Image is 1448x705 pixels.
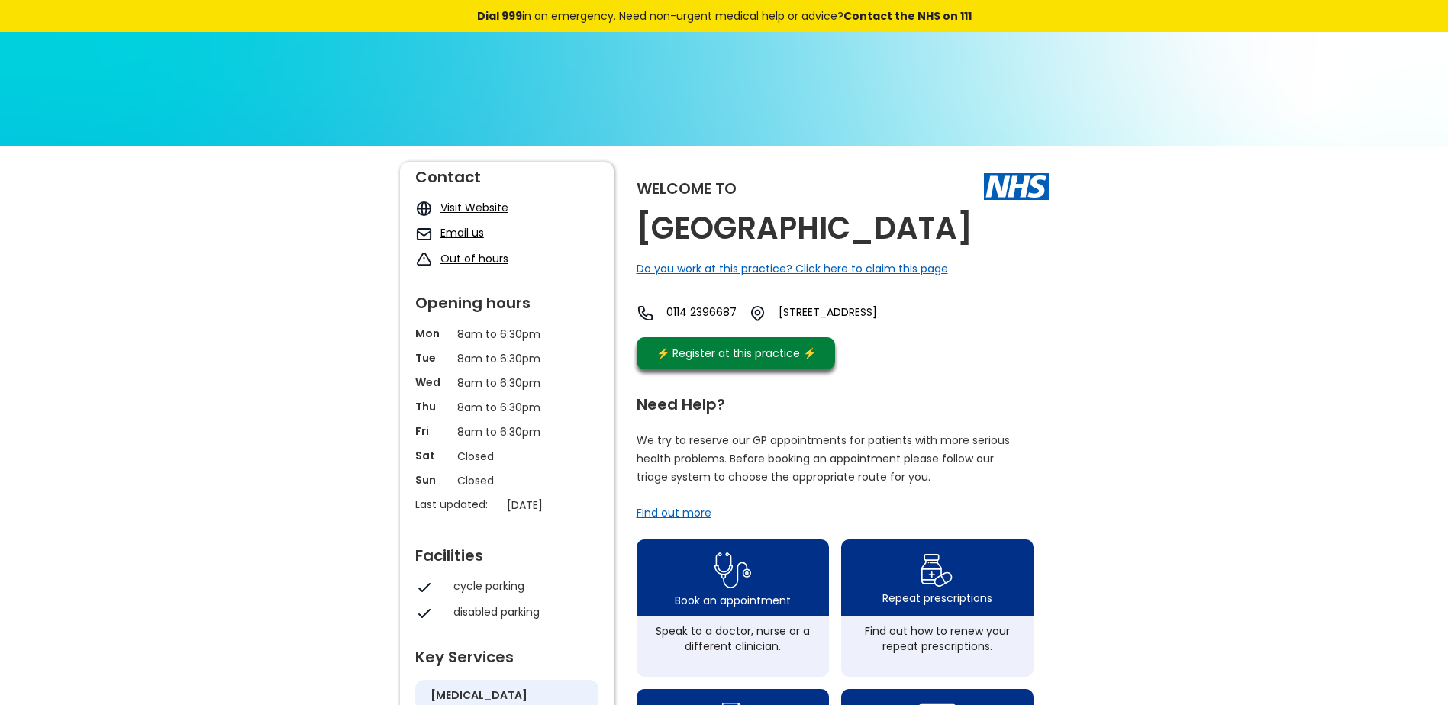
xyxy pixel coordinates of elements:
[415,162,598,185] div: Contact
[415,540,598,563] div: Facilities
[649,345,824,362] div: ⚡️ Register at this practice ⚡️
[882,591,992,606] div: Repeat prescriptions
[373,8,1076,24] div: in an emergency. Need non-urgent medical help or advice?
[637,304,654,322] img: telephone icon
[457,326,556,343] p: 8am to 6:30pm
[440,251,508,266] a: Out of hours
[415,423,450,439] p: Fri
[637,431,1011,486] p: We try to reserve our GP appointments for patients with more serious health problems. Before book...
[921,550,953,591] img: repeat prescription icon
[841,539,1034,677] a: repeat prescription iconRepeat prescriptionsFind out how to renew your repeat prescriptions.
[457,399,556,416] p: 8am to 6:30pm
[675,593,791,608] div: Book an appointment
[457,423,556,440] p: 8am to 6:30pm
[637,181,737,196] div: Welcome to
[415,448,450,463] p: Sat
[637,337,835,369] a: ⚡️ Register at this practice ⚡️
[440,200,508,215] a: Visit Website
[457,350,556,367] p: 8am to 6:30pm
[415,497,499,512] p: Last updated:
[849,623,1026,654] div: Find out how to renew your repeat prescriptions.
[453,604,591,620] div: disabled parking
[415,350,450,365] p: Tue
[415,251,433,269] img: exclamation icon
[644,623,821,654] div: Speak to a doctor, nurse or a different clinician.
[984,173,1049,199] img: The NHS logo
[749,304,766,322] img: practice location icon
[453,578,591,594] div: cycle parking
[637,505,711,520] a: Find out more
[415,225,433,243] img: mail icon
[457,472,556,489] p: Closed
[477,8,522,24] a: Dial 999
[415,472,450,488] p: Sun
[843,8,972,24] a: Contact the NHS on 111
[415,375,450,390] p: Wed
[637,389,1034,412] div: Need Help?
[637,539,829,677] a: book appointment icon Book an appointmentSpeak to a doctor, nurse or a different clinician.
[714,548,751,593] img: book appointment icon
[440,225,484,240] a: Email us
[415,399,450,414] p: Thu
[431,687,527,703] h5: [MEDICAL_DATA]
[415,642,598,665] div: Key Services
[415,326,450,341] p: Mon
[415,288,598,311] div: Opening hours
[457,375,556,391] p: 8am to 6:30pm
[637,261,948,276] a: Do you work at this practice? Click here to claim this page
[779,304,919,322] a: [STREET_ADDRESS]
[637,211,972,246] h2: [GEOGRAPHIC_DATA]
[457,448,556,465] p: Closed
[415,200,433,217] img: globe icon
[666,304,737,322] a: 0114 2396687
[507,497,606,513] p: [DATE]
